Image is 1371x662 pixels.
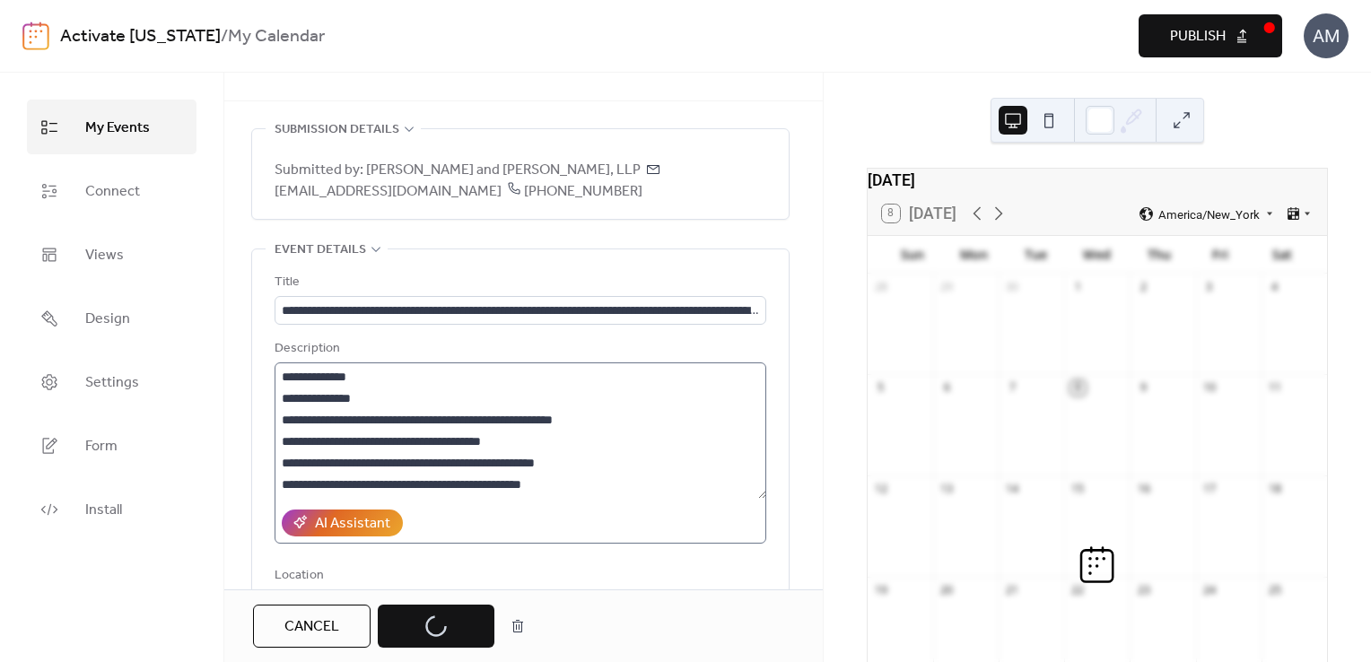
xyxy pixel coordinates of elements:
[1267,279,1282,294] div: 4
[85,369,139,396] span: Settings
[1201,279,1217,294] div: 3
[60,20,221,54] a: Activate [US_STATE]
[1201,482,1217,497] div: 17
[85,241,124,269] span: Views
[1070,482,1086,497] div: 15
[275,272,763,293] div: Title
[1139,14,1282,57] button: Publish
[1070,582,1086,597] div: 22
[1190,236,1252,273] div: Fri
[275,565,763,587] div: Location
[228,20,325,54] b: My Calendar
[939,482,955,497] div: 13
[1136,380,1151,396] div: 9
[873,482,888,497] div: 12
[275,240,366,261] span: Event details
[1005,279,1020,294] div: 30
[27,100,196,154] a: My Events
[1267,380,1282,396] div: 11
[1170,26,1226,48] span: Publish
[1304,13,1349,58] div: AM
[939,582,955,597] div: 20
[27,163,196,218] a: Connect
[1251,236,1313,273] div: Sat
[282,510,403,536] button: AI Assistant
[315,513,390,535] div: AI Assistant
[253,605,371,648] button: Cancel
[1267,482,1282,497] div: 18
[943,236,1005,273] div: Mon
[27,354,196,409] a: Settings
[85,114,150,142] span: My Events
[868,169,1327,192] div: [DATE]
[939,279,955,294] div: 29
[1136,482,1151,497] div: 16
[27,482,196,536] a: Install
[275,160,766,203] span: Submitted by: [PERSON_NAME] and [PERSON_NAME], LLP [EMAIL_ADDRESS][DOMAIN_NAME]
[882,236,944,273] div: Sun
[27,227,196,282] a: Views
[1005,582,1020,597] div: 21
[1005,380,1020,396] div: 7
[27,291,196,345] a: Design
[1005,236,1067,273] div: Tue
[1267,582,1282,597] div: 25
[284,616,339,638] span: Cancel
[22,22,49,50] img: logo
[873,279,888,294] div: 28
[85,305,130,333] span: Design
[275,119,399,141] span: Submission details
[873,380,888,396] div: 5
[939,380,955,396] div: 6
[85,178,140,205] span: Connect
[85,496,122,524] span: Install
[275,338,763,360] div: Description
[85,432,118,460] span: Form
[502,178,642,205] span: [PHONE_NUMBER]
[1128,236,1190,273] div: Thu
[1005,482,1020,497] div: 14
[1201,582,1217,597] div: 24
[1070,380,1086,396] div: 8
[1136,279,1151,294] div: 2
[221,20,228,54] b: /
[1067,236,1129,273] div: Wed
[1070,279,1086,294] div: 1
[1158,208,1260,220] span: America/New_York
[27,418,196,473] a: Form
[1201,380,1217,396] div: 10
[873,582,888,597] div: 19
[1136,582,1151,597] div: 23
